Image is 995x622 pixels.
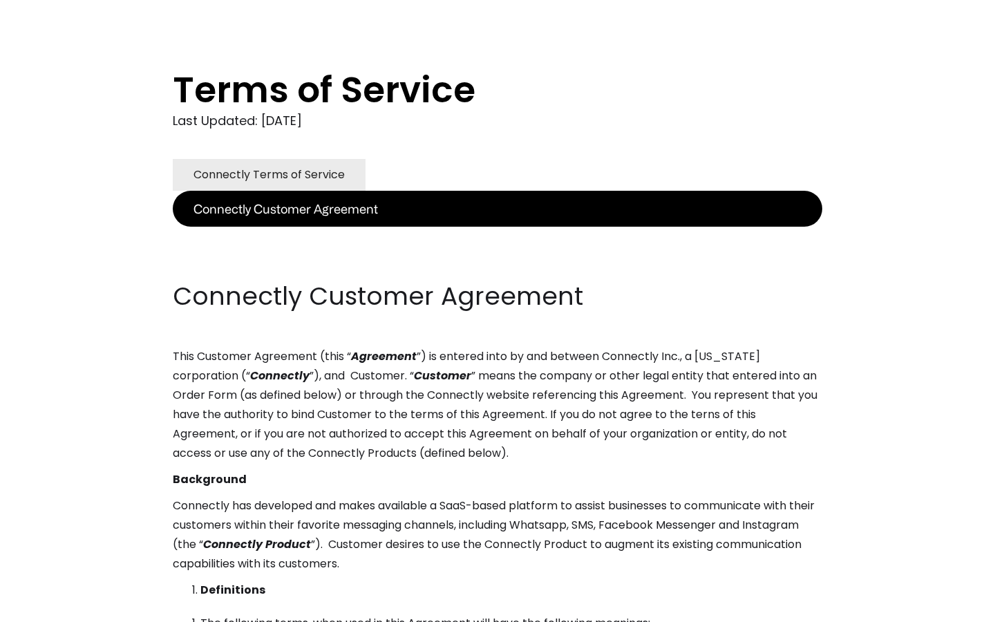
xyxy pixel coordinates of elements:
[200,582,265,598] strong: Definitions
[193,165,345,185] div: Connectly Terms of Service
[193,199,378,218] div: Connectly Customer Agreement
[173,227,822,246] p: ‍
[14,596,83,617] aside: Language selected: English
[173,347,822,463] p: This Customer Agreement (this “ ”) is entered into by and between Connectly Inc., a [US_STATE] co...
[414,368,471,384] em: Customer
[28,598,83,617] ul: Language list
[250,368,310,384] em: Connectly
[173,496,822,574] p: Connectly has developed and makes available a SaaS-based platform to assist businesses to communi...
[173,69,767,111] h1: Terms of Service
[173,279,822,314] h2: Connectly Customer Agreement
[173,253,822,272] p: ‍
[173,111,822,131] div: Last Updated: [DATE]
[351,348,417,364] em: Agreement
[173,471,247,487] strong: Background
[203,536,311,552] em: Connectly Product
